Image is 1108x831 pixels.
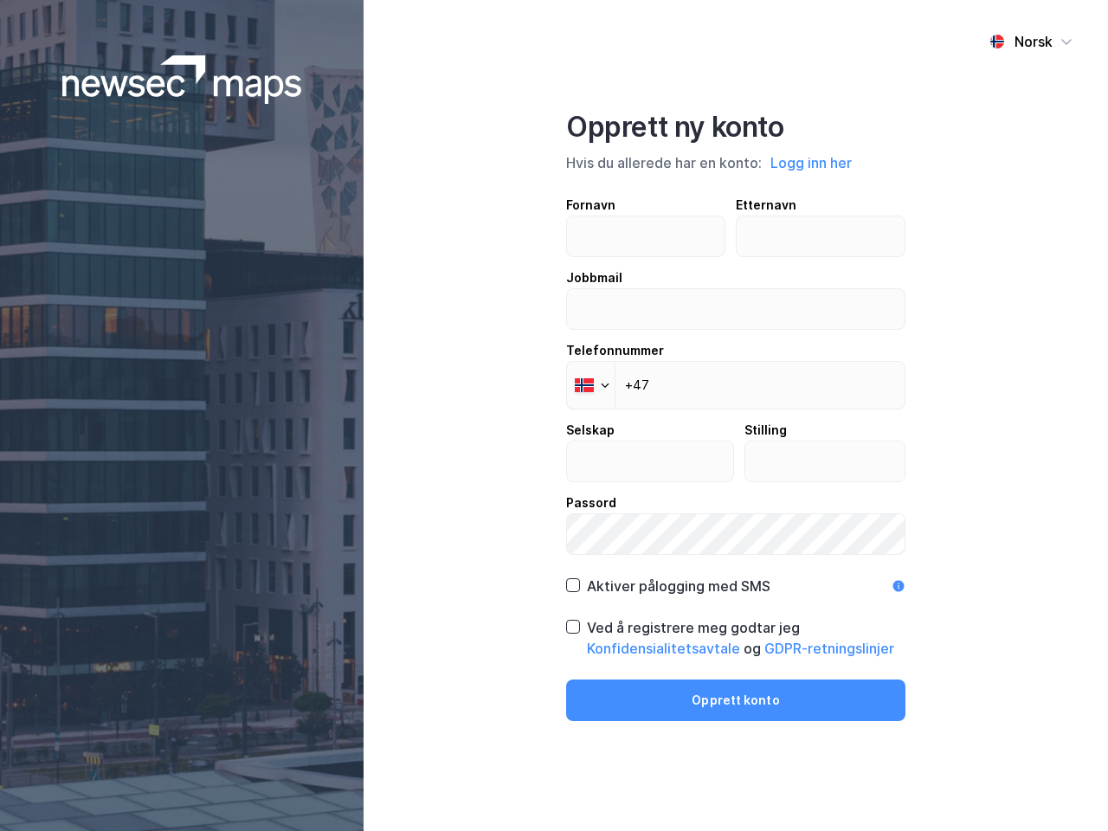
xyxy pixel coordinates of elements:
[566,110,905,145] div: Opprett ny konto
[566,420,734,441] div: Selskap
[765,151,857,174] button: Logg inn her
[736,195,906,216] div: Etternavn
[587,576,770,596] div: Aktiver pålogging med SMS
[566,340,905,361] div: Telefonnummer
[567,362,615,409] div: Norway: + 47
[566,493,905,513] div: Passord
[566,680,905,721] button: Opprett konto
[1015,31,1053,52] div: Norsk
[1021,748,1108,831] iframe: Chat Widget
[587,617,905,659] div: Ved å registrere meg godtar jeg og
[566,267,905,288] div: Jobbmail
[566,195,725,216] div: Fornavn
[744,420,906,441] div: Stilling
[566,151,905,174] div: Hvis du allerede har en konto:
[566,361,905,409] input: Telefonnummer
[62,55,302,104] img: logoWhite.bf58a803f64e89776f2b079ca2356427.svg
